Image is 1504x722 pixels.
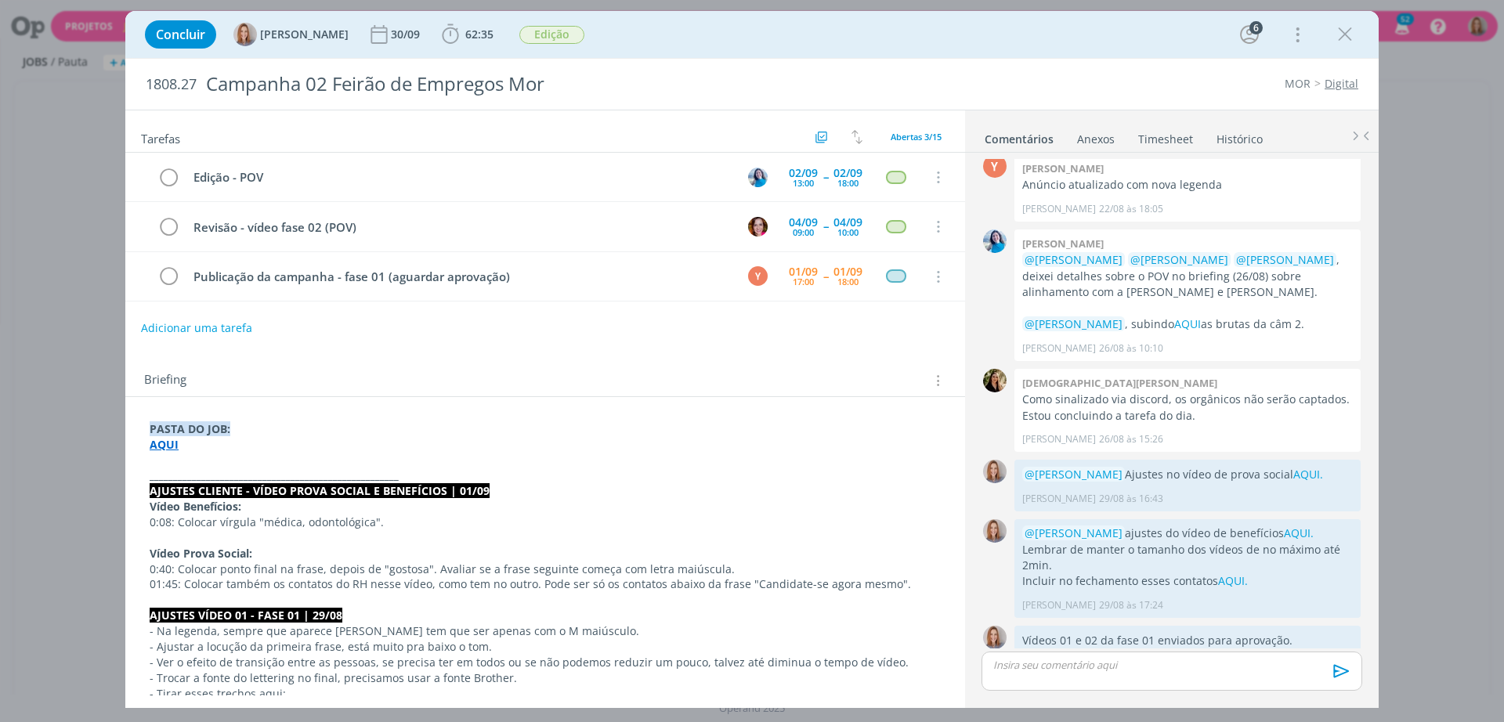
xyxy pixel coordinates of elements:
[1022,542,1353,574] p: Lembrar de manter o tamanho dos vídeos de no máximo até 2min.
[145,20,216,49] button: Concluir
[1022,236,1104,251] b: [PERSON_NAME]
[150,686,941,702] p: - Tirar esses trechos aqui:
[141,128,180,146] span: Tarefas
[746,215,769,238] button: B
[837,179,859,187] div: 18:00
[789,168,818,179] div: 02/09
[1025,525,1123,540] span: @[PERSON_NAME]
[150,655,941,670] p: - Ver o efeito de transição entre as pessoas, se precisa ter em todos ou se não podemos reduzir u...
[1099,432,1163,446] span: 26/08 às 15:26
[748,168,768,187] img: E
[1099,341,1163,356] span: 26/08 às 10:10
[1022,202,1096,216] p: [PERSON_NAME]
[186,218,733,237] div: Revisão - vídeo fase 02 (POV)
[891,131,942,143] span: Abertas 3/15
[156,28,205,41] span: Concluir
[983,626,1007,649] img: A
[1130,252,1228,267] span: @[PERSON_NAME]
[150,608,342,623] strong: AJUSTES VÍDEO 01 - FASE 01 | 29/08
[1216,125,1264,147] a: Histórico
[1022,177,1353,193] p: Anúncio atualizado com nova legenda
[833,217,862,228] div: 04/09
[1022,316,1353,332] p: , subindo as brutas da câm 2.
[125,11,1379,708] div: dialog
[1022,392,1353,424] p: Como sinalizado via discord, os orgânicos não serão captados. Estou concluindo a tarefa do dia.
[1099,598,1163,612] span: 29/08 às 17:24
[983,229,1007,253] img: E
[438,22,497,47] button: 62:35
[1284,525,1314,540] a: AQUI.
[150,546,252,561] strong: Vídeo Prova Social:
[1022,525,1353,541] p: ajustes do vídeo de benefícios
[465,27,493,42] span: 62:35
[746,165,769,189] button: E
[1022,432,1096,446] p: [PERSON_NAME]
[983,154,1007,178] div: Y
[1022,376,1217,390] b: [DEMOGRAPHIC_DATA][PERSON_NAME]
[150,561,941,577] p: 0:40: Colocar ponto final na frase, depois de "gostosa". Avaliar se a frase seguinte começa com l...
[833,168,862,179] div: 02/09
[260,29,349,40] span: [PERSON_NAME]
[519,25,585,45] button: Edição
[150,576,941,592] p: 01:45: Colocar também os contatos do RH nesse vídeo, como tem no outro. Pode ser só os contatos a...
[789,266,818,277] div: 01/09
[186,168,733,187] div: Edição - POV
[150,421,230,436] strong: PASTA DO JOB:
[833,266,862,277] div: 01/09
[983,460,1007,483] img: A
[1325,76,1358,91] a: Digital
[1174,316,1201,331] a: AQUI
[1025,467,1123,482] span: @[PERSON_NAME]
[1022,252,1353,300] p: , deixei detalhes sobre o POV no briefing (26/08) sobre alinhamento com a [PERSON_NAME] e [PERSON...
[1022,161,1104,175] b: [PERSON_NAME]
[748,217,768,236] img: B
[1099,492,1163,506] span: 29/08 às 16:43
[983,519,1007,543] img: A
[150,499,241,514] strong: Vídeo Benefícios:
[150,483,490,498] strong: AJUSTES CLIENTE - VÍDEO PROVA SOCIAL E BENEFÍCIOS | 01/09
[1022,633,1353,648] p: Vídeos 01 e 02 da fase 01 enviados para aprovação.
[233,23,257,46] img: A
[144,370,186,391] span: Briefing
[1022,598,1096,612] p: [PERSON_NAME]
[746,265,769,288] button: Y
[150,514,941,530] p: 0:08: Colocar vírgula "médica, odontológica".
[1025,252,1123,267] span: @[PERSON_NAME]
[851,130,862,144] img: arrow-down-up.svg
[150,437,179,452] a: AQUI
[150,623,941,639] p: - Na legenda, sempre que aparece [PERSON_NAME] tem que ser apenas com o M maiúsculo.
[391,29,423,40] div: 30/09
[823,221,828,232] span: --
[186,267,733,287] div: Publicação da campanha - fase 01 (aguardar aprovação)
[1218,573,1248,588] a: AQUI.
[837,277,859,286] div: 18:00
[1022,467,1353,482] p: Ajustes no vídeo de prova social
[789,217,818,228] div: 04/09
[823,171,828,182] span: --
[984,125,1054,147] a: Comentários
[1236,252,1334,267] span: @[PERSON_NAME]
[823,271,828,282] span: --
[200,65,847,103] div: Campanha 02 Feirão de Empregos Mor
[150,639,941,655] p: - Ajustar a locução da primeira frase, está muito pra baixo o tom.
[793,179,814,187] div: 13:00
[1025,316,1123,331] span: @[PERSON_NAME]
[146,76,197,93] span: 1808.27
[1022,341,1096,356] p: [PERSON_NAME]
[1022,573,1353,589] p: Incluir no fechamento esses contatos
[1285,76,1311,91] a: MOR
[837,228,859,236] div: 10:00
[1022,492,1096,506] p: [PERSON_NAME]
[150,670,941,686] p: - Trocar a fonte do lettering no final, precisamos usar a fonte Brother.
[150,467,399,482] strong: _____________________________________________________
[1237,22,1262,47] button: 6
[793,228,814,236] div: 09:00
[1293,467,1323,482] a: AQUI.
[519,26,584,44] span: Edição
[983,369,1007,392] img: C
[748,266,768,286] div: Y
[140,314,253,342] button: Adicionar uma tarefa
[1249,21,1263,34] div: 6
[793,277,814,286] div: 17:00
